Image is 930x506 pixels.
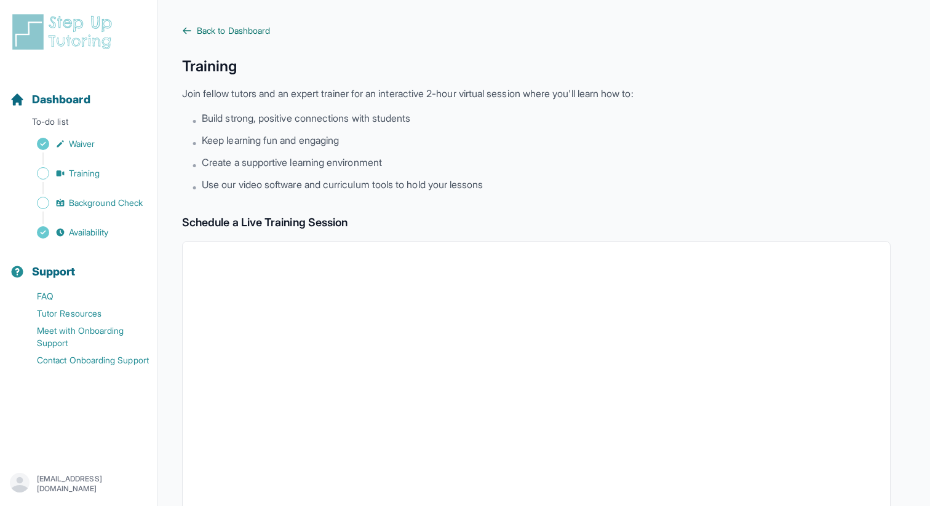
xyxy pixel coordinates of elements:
[182,25,891,37] a: Back to Dashboard
[202,177,483,192] span: Use our video software and curriculum tools to hold your lessons
[192,135,197,150] span: •
[32,91,90,108] span: Dashboard
[69,167,100,180] span: Training
[32,263,76,280] span: Support
[5,116,152,133] p: To-do list
[202,133,339,148] span: Keep learning fun and engaging
[10,194,157,211] a: Background Check
[10,224,157,241] a: Availability
[69,138,95,150] span: Waiver
[5,71,152,113] button: Dashboard
[10,473,147,495] button: [EMAIL_ADDRESS][DOMAIN_NAME]
[10,165,157,182] a: Training
[10,322,157,352] a: Meet with Onboarding Support
[37,474,147,494] p: [EMAIL_ADDRESS][DOMAIN_NAME]
[192,157,197,172] span: •
[69,197,143,209] span: Background Check
[192,113,197,128] span: •
[192,180,197,194] span: •
[10,12,119,52] img: logo
[10,288,157,305] a: FAQ
[10,352,157,369] a: Contact Onboarding Support
[182,214,891,231] h2: Schedule a Live Training Session
[10,305,157,322] a: Tutor Resources
[182,86,891,101] p: Join fellow tutors and an expert trainer for an interactive 2-hour virtual session where you'll l...
[202,155,382,170] span: Create a supportive learning environment
[202,111,410,125] span: Build strong, positive connections with students
[10,91,90,108] a: Dashboard
[197,25,270,37] span: Back to Dashboard
[5,243,152,285] button: Support
[182,57,891,76] h1: Training
[69,226,108,239] span: Availability
[10,135,157,152] a: Waiver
